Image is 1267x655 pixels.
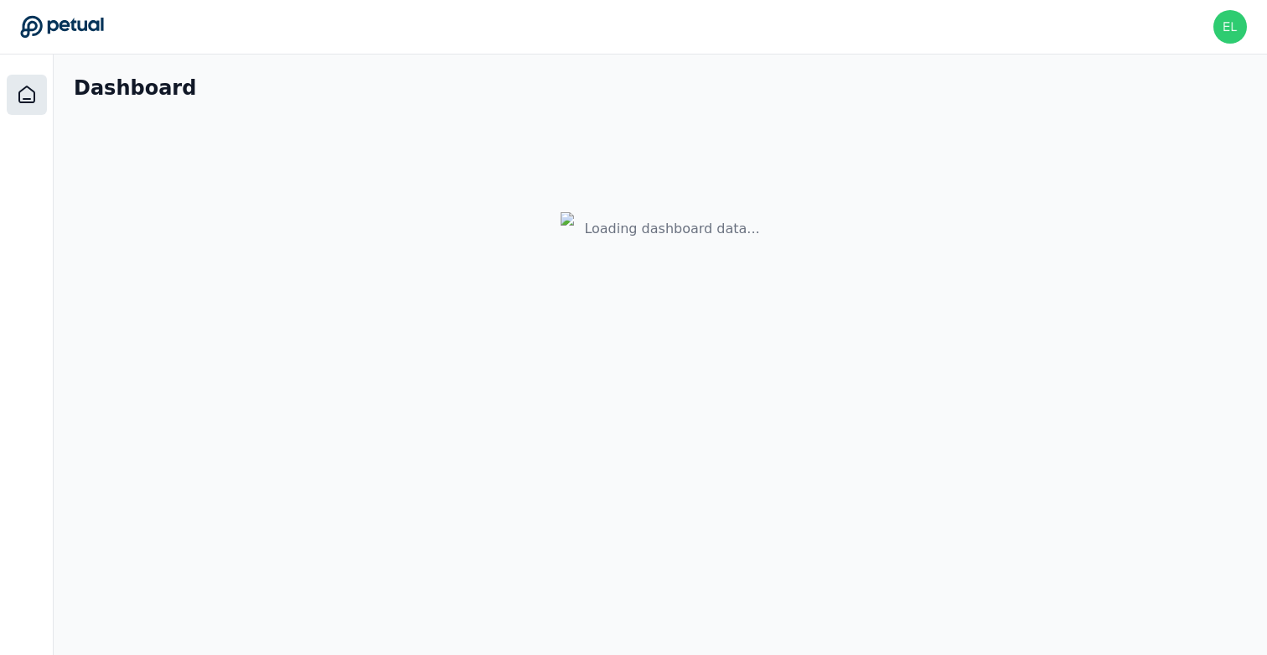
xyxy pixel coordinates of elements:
[7,75,47,115] a: Dashboard
[74,75,196,101] h1: Dashboard
[20,15,104,39] a: Go to Dashboard
[584,219,759,239] div: Loading dashboard data...
[561,212,577,246] img: Logo
[1213,10,1247,44] img: eliot+klaviyo@petual.ai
